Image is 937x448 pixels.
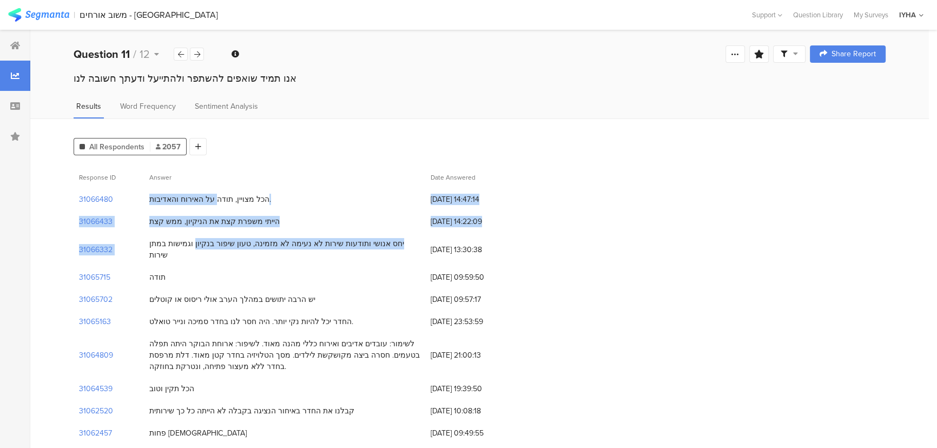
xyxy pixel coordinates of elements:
[431,272,517,283] span: [DATE] 09:59:50
[89,141,144,153] span: All Respondents
[431,383,517,394] span: [DATE] 19:39:50
[80,10,218,20] div: משוב אורחים - [GEOGRAPHIC_DATA]
[431,294,517,305] span: [DATE] 09:57:17
[74,46,130,62] b: Question 11
[79,294,113,305] section: 31065702
[431,350,517,361] span: [DATE] 21:00:13
[149,316,353,327] div: החדר יכל להיות נקי יותר. היה חסר לנו בחדר סמיכה ונייר טואלט.
[431,216,517,227] span: [DATE] 14:22:09
[74,71,886,85] div: אנו תמיד שואפים להשתפר ולהתייעל ודעתך חשובה לנו
[431,173,476,182] span: Date Answered
[79,272,110,283] section: 31065715
[79,244,113,255] section: 31066332
[79,216,113,227] section: 31066433
[848,10,894,20] a: My Surveys
[752,6,782,23] div: Support
[74,9,75,21] div: |
[149,272,166,283] div: תודה
[76,101,101,112] span: Results
[149,383,194,394] div: הכל תקין וטוב
[195,101,258,112] span: Sentiment Analysis
[79,383,113,394] section: 31064539
[149,238,420,261] div: יחס אנושי ותודעות שירות לא נעימה לא מזמינה, טעון שיפור בנקיון וגמישות במתן שירות
[8,8,69,22] img: segmanta logo
[156,141,181,153] span: 2057
[149,216,280,227] div: הייתי משפרת קצת את הניקיון, ממש קצת
[149,173,171,182] span: Answer
[431,194,517,205] span: [DATE] 14:47:14
[149,294,315,305] div: יש הרבה יתושים במהלך הערב אולי ריסוס או קוטלים
[79,173,116,182] span: Response ID
[120,101,176,112] span: Word Frequency
[149,405,354,417] div: קבלנו את החדר באיחור הנציגה בקבלה לא הייתה כל כך שירותית
[79,405,113,417] section: 31062520
[79,350,113,361] section: 31064809
[133,46,136,62] span: /
[431,244,517,255] span: [DATE] 13:30:38
[899,10,916,20] div: IYHA
[832,50,876,58] span: Share Report
[149,338,420,372] div: לשימור: עובדים אדיבים ואירוח כללי מהנה מאוד. לשיפור: ארוחת הבוקר היתה תפלה בטעמים. חסרה ביצה מקוש...
[431,316,517,327] span: [DATE] 23:53:59
[79,427,112,439] section: 31062457
[788,10,848,20] a: Question Library
[431,405,517,417] span: [DATE] 10:08:18
[431,427,517,439] span: [DATE] 09:49:55
[79,194,113,205] section: 31066480
[79,316,111,327] section: 31065163
[149,427,247,439] div: פחות [DEMOGRAPHIC_DATA]
[149,194,271,205] div: הכל מצויין, תודה על האירוח והאדיבות.
[140,46,150,62] span: 12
